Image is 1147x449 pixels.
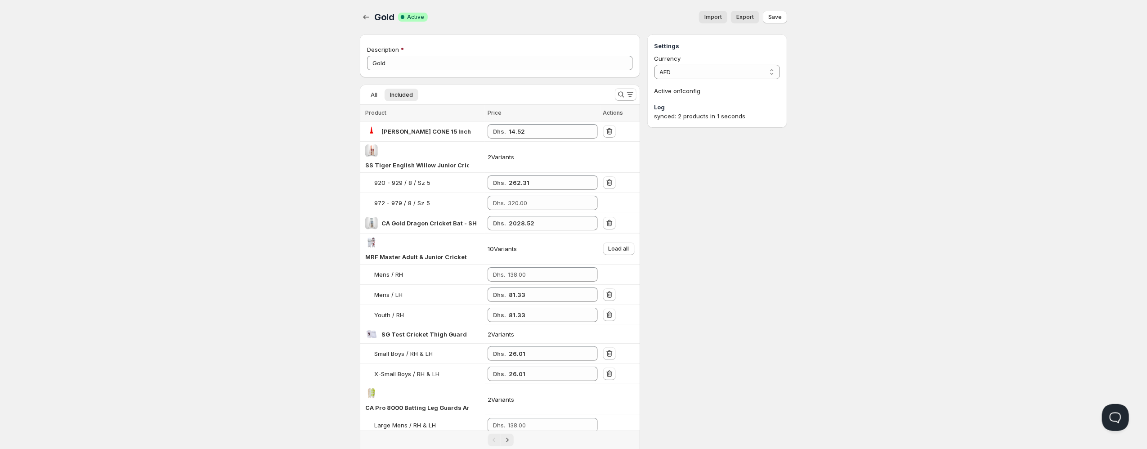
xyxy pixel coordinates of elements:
[365,109,386,116] span: Product
[768,13,782,21] span: Save
[493,422,505,429] span: Dhs.
[390,91,413,99] span: Included
[381,127,471,136] div: SS FIELDING CONE 15 Inch
[493,311,506,319] strong: Dhs.
[493,370,506,377] strong: Dhs.
[367,56,633,70] input: Private internal description
[365,253,522,260] span: MRF Master Adult & Junior Cricket Batting Leg Guard
[493,128,506,135] strong: Dhs.
[509,216,584,230] input: 2380.00
[374,370,439,377] span: X-Small Boys / RH & LH
[374,199,430,207] span: 972 - 979 / 8 / Sz 5
[509,124,584,139] input: 15.00
[381,219,477,228] div: CA Gold Dragon Cricket Bat - SH
[736,13,754,21] span: Export
[654,86,780,95] p: Active on 1 config
[365,403,469,412] div: CA Pro 8000 Batting Leg Guards Ambidextrous for RH and LH
[365,252,469,261] div: MRF Master Adult & Junior Cricket Batting Leg Guard
[488,109,502,116] span: Price
[381,331,467,338] span: SG Test Cricket Thigh Guard
[654,55,681,62] span: Currency
[371,91,377,99] span: All
[374,291,403,298] span: Mens / LH
[493,271,505,278] span: Dhs.
[374,311,404,319] span: Youth / RH
[485,325,600,344] td: 2 Variants
[365,161,469,170] div: SS Tiger English Willow Junior Cricket Bat - Size 5 (five)
[509,346,584,361] input: 40.00
[374,178,430,187] div: 920 - 929 / 8 / Sz 5
[374,421,436,430] div: Large Mens / RH & LH
[704,13,722,21] span: Import
[603,109,623,116] span: Actions
[374,369,439,378] div: X-Small Boys / RH & LH
[374,310,404,319] div: Youth / RH
[731,11,759,23] a: Export
[615,88,636,101] button: Search and filter results
[485,142,600,173] td: 2 Variants
[367,46,399,53] span: Description
[493,220,506,227] strong: Dhs.
[654,112,780,121] div: synced: 2 products in 1 seconds
[508,267,584,282] input: 138.00
[407,13,424,21] span: Active
[374,422,436,429] span: Large Mens / RH & LH
[654,41,780,50] h3: Settings
[508,418,584,432] input: 138.00
[485,384,600,415] td: 2 Variants
[365,404,546,411] span: CA Pro 8000 Batting Leg Guards Ambidextrous for RH and LH
[763,11,787,23] button: Save
[699,11,727,23] button: Import
[360,431,640,449] nav: Pagination
[374,270,403,279] div: Mens / RH
[374,349,433,358] div: Small Boys / RH & LH
[365,162,531,169] span: SS Tiger English Willow Junior Cricket Bat - Size 5 (five)
[374,179,430,186] span: 920 - 929 / 8 / Sz 5
[374,12,394,22] span: Gold
[1102,404,1129,431] iframe: Help Scout Beacon - Open
[509,175,584,190] input: 320.00
[374,271,403,278] span: Mens / RH
[603,242,635,255] button: Load all
[509,308,584,322] input: 99.00
[493,350,506,357] strong: Dhs.
[374,198,430,207] div: 972 - 979 / 8 / Sz 5
[509,367,584,381] input: 40.00
[508,196,584,210] input: 320.00
[493,291,506,298] strong: Dhs.
[493,199,505,207] span: Dhs.
[381,128,471,135] span: [PERSON_NAME] CONE 15 Inch
[374,350,433,357] span: Small Boys / RH & LH
[374,290,403,299] div: Mens / LH
[485,233,600,265] td: 10 Variants
[509,287,584,302] input: 138.00
[609,245,629,252] span: Load all
[381,220,477,227] span: CA Gold Dragon Cricket Bat - SH
[501,434,514,446] button: Next
[654,103,780,112] h3: Log
[493,179,506,186] strong: Dhs.
[381,330,467,339] div: SG Test Cricket Thigh Guard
